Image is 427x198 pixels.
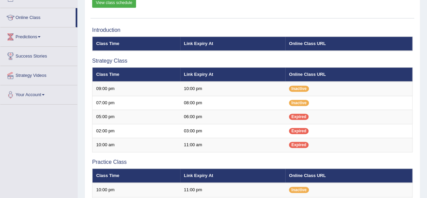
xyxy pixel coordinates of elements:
[0,27,77,44] a: Predictions
[92,37,180,51] th: Class Time
[180,124,286,138] td: 03:00 pm
[180,67,286,82] th: Link Expiry At
[285,67,412,82] th: Online Class URL
[92,58,412,64] h3: Strategy Class
[289,86,309,92] span: Inactive
[285,169,412,183] th: Online Class URL
[92,27,412,33] h3: Introduction
[285,37,412,51] th: Online Class URL
[92,183,180,197] td: 10:00 pm
[180,82,286,96] td: 10:00 pm
[0,8,76,25] a: Online Class
[289,187,309,193] span: Inactive
[180,110,286,124] td: 06:00 pm
[92,169,180,183] th: Class Time
[92,67,180,82] th: Class Time
[180,183,286,197] td: 11:00 pm
[92,110,180,124] td: 05:00 pm
[289,142,309,148] span: Expired
[289,100,309,106] span: Inactive
[289,128,309,134] span: Expired
[0,66,77,83] a: Strategy Videos
[180,169,286,183] th: Link Expiry At
[289,114,309,120] span: Expired
[92,138,180,152] td: 10:00 am
[92,159,412,165] h3: Practice Class
[180,37,286,51] th: Link Expiry At
[92,82,180,96] td: 09:00 pm
[180,138,286,152] td: 11:00 am
[180,96,286,110] td: 08:00 pm
[0,85,77,102] a: Your Account
[0,47,77,64] a: Success Stories
[92,96,180,110] td: 07:00 pm
[92,124,180,138] td: 02:00 pm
